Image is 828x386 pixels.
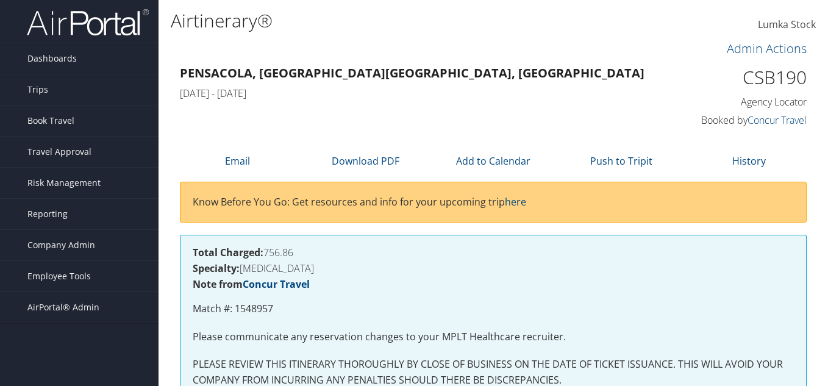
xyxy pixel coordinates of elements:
[664,95,807,109] h4: Agency Locator
[225,154,250,168] a: Email
[332,154,399,168] a: Download PDF
[748,113,807,127] a: Concur Travel
[193,263,794,273] h4: [MEDICAL_DATA]
[243,277,310,291] a: Concur Travel
[27,292,99,323] span: AirPortal® Admin
[664,113,807,127] h4: Booked by
[732,154,766,168] a: History
[27,43,77,74] span: Dashboards
[180,65,644,81] strong: Pensacola, [GEOGRAPHIC_DATA] [GEOGRAPHIC_DATA], [GEOGRAPHIC_DATA]
[180,87,646,100] h4: [DATE] - [DATE]
[505,195,526,209] a: here
[193,262,240,275] strong: Specialty:
[193,329,794,345] p: Please communicate any reservation changes to your MPLT Healthcare recruiter.
[456,154,530,168] a: Add to Calendar
[193,301,794,317] p: Match #: 1548957
[758,18,816,31] span: Lumka Stock
[27,8,149,37] img: airportal-logo.png
[171,8,601,34] h1: Airtinerary®
[27,230,95,260] span: Company Admin
[27,261,91,291] span: Employee Tools
[27,199,68,229] span: Reporting
[193,246,263,259] strong: Total Charged:
[193,277,310,291] strong: Note from
[590,154,652,168] a: Push to Tripit
[664,65,807,90] h1: CSB190
[27,105,74,136] span: Book Travel
[27,74,48,105] span: Trips
[193,195,794,210] p: Know Before You Go: Get resources and info for your upcoming trip
[27,168,101,198] span: Risk Management
[727,40,807,57] a: Admin Actions
[27,137,91,167] span: Travel Approval
[758,6,816,44] a: Lumka Stock
[193,248,794,257] h4: 756.86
